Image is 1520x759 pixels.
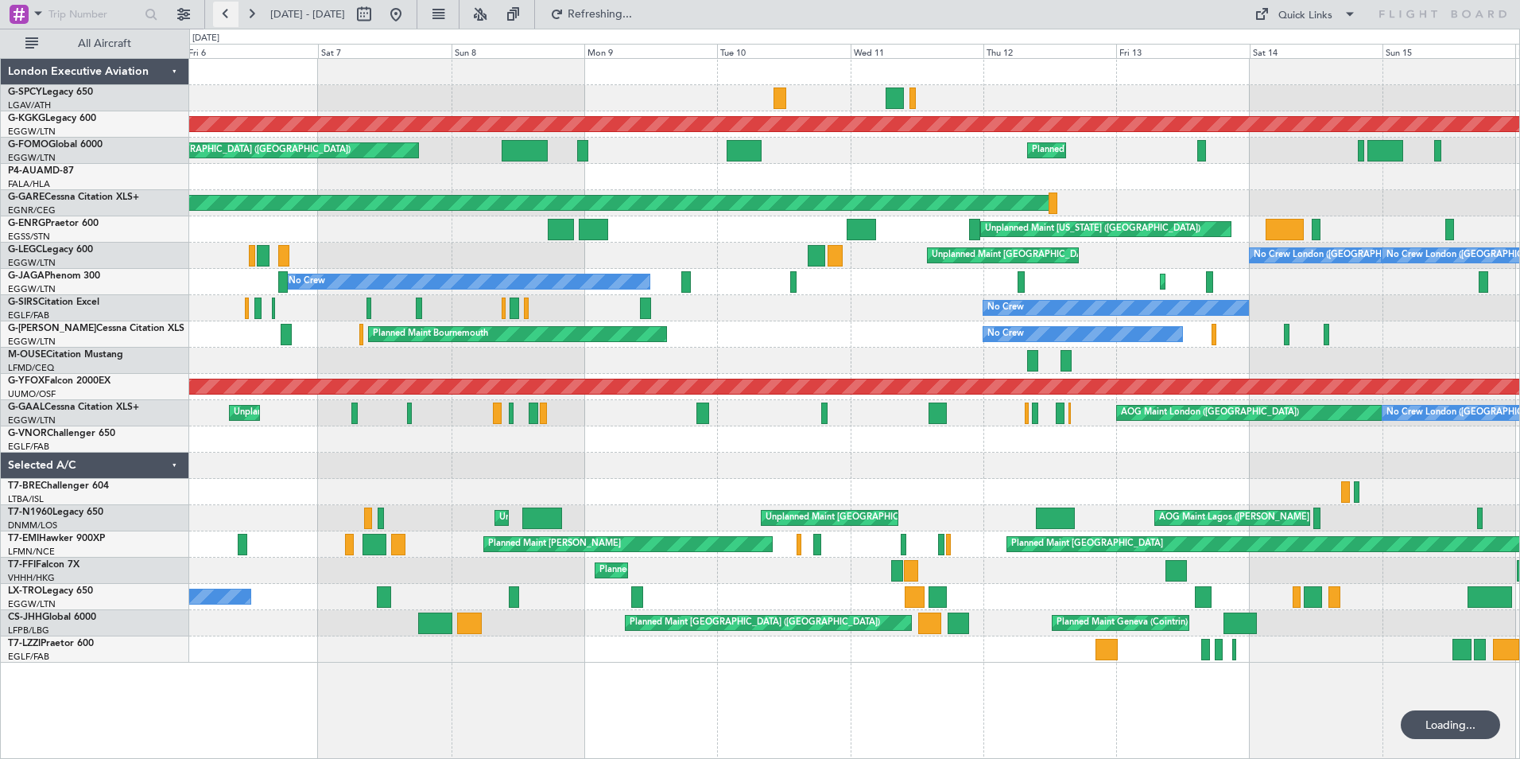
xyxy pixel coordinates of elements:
[1247,2,1364,27] button: Quick Links
[1382,44,1515,58] div: Sun 15
[8,257,56,269] a: EGGW/LTN
[1278,8,1332,24] div: Quick Links
[8,245,93,255] a: G-LEGCLegacy 600
[1159,506,1312,530] div: AOG Maint Lagos ([PERSON_NAME])
[1401,710,1500,739] div: Loading...
[8,114,96,123] a: G-KGKGLegacy 600
[17,31,173,56] button: All Aircraft
[8,271,45,281] span: G-JAGA
[8,350,123,360] a: M-OUSECitation Mustang
[8,219,99,228] a: G-ENRGPraetor 600
[8,508,52,517] span: T7-N1960
[8,560,79,570] a: T7-FFIFalcon 7X
[234,401,495,425] div: Unplanned Maint [GEOGRAPHIC_DATA] ([GEOGRAPHIC_DATA])
[8,625,49,636] a: LFPB/LBG
[8,283,56,295] a: EGGW/LTN
[8,88,42,97] span: G-SPCY
[987,322,1024,346] div: No Crew
[452,44,584,58] div: Sun 8
[8,231,50,243] a: EGSS/STN
[8,324,96,333] span: G-[PERSON_NAME]
[851,44,983,58] div: Wed 11
[289,270,325,294] div: No Crew
[985,217,1200,241] div: Unplanned Maint [US_STATE] ([GEOGRAPHIC_DATA])
[1032,138,1282,162] div: Planned Maint [GEOGRAPHIC_DATA] ([GEOGRAPHIC_DATA])
[8,376,111,386] a: G-YFOXFalcon 2000EX
[8,481,109,491] a: T7-BREChallenger 604
[8,88,93,97] a: G-SPCYLegacy 650
[8,572,55,584] a: VHHH/HKG
[192,32,219,45] div: [DATE]
[584,44,717,58] div: Mon 9
[567,9,634,20] span: Refreshing...
[8,613,42,622] span: CS-JHH
[8,126,56,138] a: EGGW/LTN
[8,586,42,596] span: LX-TRO
[8,598,56,610] a: EGGW/LTN
[8,639,41,648] span: T7-LZZI
[8,219,45,228] span: G-ENRG
[8,493,44,505] a: LTBA/ISL
[41,38,168,49] span: All Aircraft
[8,271,100,281] a: G-JAGAPhenom 300
[8,152,56,164] a: EGGW/LTN
[8,403,45,412] span: G-GAAL
[8,362,54,374] a: LFMD/CEQ
[8,324,184,333] a: G-[PERSON_NAME]Cessna Citation XLS
[8,534,39,543] span: T7-EMI
[717,44,850,58] div: Tue 10
[8,651,49,663] a: EGLF/FAB
[8,298,99,307] a: G-SIRSCitation Excel
[8,376,45,386] span: G-YFOX
[8,193,45,202] span: G-GARE
[8,429,47,438] span: G-VNOR
[270,7,345,21] span: [DATE] - [DATE]
[8,388,56,400] a: UUMO/OSF
[8,520,57,531] a: DNMM/LOS
[8,245,42,255] span: G-LEGC
[1254,243,1422,267] div: No Crew London ([GEOGRAPHIC_DATA])
[100,138,351,162] div: Planned Maint [GEOGRAPHIC_DATA] ([GEOGRAPHIC_DATA])
[766,506,1027,530] div: Unplanned Maint [GEOGRAPHIC_DATA] ([GEOGRAPHIC_DATA])
[8,546,55,558] a: LFMN/NCE
[8,99,51,111] a: LGAV/ATH
[185,44,318,58] div: Fri 6
[488,532,621,556] div: Planned Maint [PERSON_NAME]
[318,44,451,58] div: Sat 7
[8,336,56,348] a: EGGW/LTN
[8,140,103,150] a: G-FOMOGlobal 6000
[8,639,94,648] a: T7-LZZIPraetor 600
[1250,44,1382,58] div: Sat 14
[8,166,44,176] span: P4-AUA
[8,403,139,412] a: G-GAALCessna Citation XLS+
[8,429,115,438] a: G-VNORChallenger 650
[8,114,45,123] span: G-KGKG
[1116,44,1249,58] div: Fri 13
[8,309,49,321] a: EGLF/FAB
[1057,611,1188,635] div: Planned Maint Geneva (Cointrin)
[8,204,56,216] a: EGNR/CEG
[8,415,56,426] a: EGGW/LTN
[8,613,96,622] a: CS-JHHGlobal 6000
[983,44,1116,58] div: Thu 12
[8,140,48,150] span: G-FOMO
[8,560,36,570] span: T7-FFI
[8,193,139,202] a: G-GARECessna Citation XLS+
[630,611,880,635] div: Planned Maint [GEOGRAPHIC_DATA] ([GEOGRAPHIC_DATA])
[1121,401,1299,425] div: AOG Maint London ([GEOGRAPHIC_DATA])
[499,506,766,530] div: Unplanned Maint Lagos ([GEOGRAPHIC_DATA][PERSON_NAME])
[8,481,41,491] span: T7-BRE
[543,2,638,27] button: Refreshing...
[987,296,1024,320] div: No Crew
[932,243,1193,267] div: Unplanned Maint [GEOGRAPHIC_DATA] ([GEOGRAPHIC_DATA])
[8,178,50,190] a: FALA/HLA
[373,322,488,346] div: Planned Maint Bournemouth
[8,166,74,176] a: P4-AUAMD-87
[599,559,850,582] div: Planned Maint [GEOGRAPHIC_DATA] ([GEOGRAPHIC_DATA])
[8,534,105,543] a: T7-EMIHawker 900XP
[8,441,49,453] a: EGLF/FAB
[1011,532,1163,556] div: Planned Maint [GEOGRAPHIC_DATA]
[8,298,38,307] span: G-SIRS
[8,508,103,517] a: T7-N1960Legacy 650
[48,2,140,26] input: Trip Number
